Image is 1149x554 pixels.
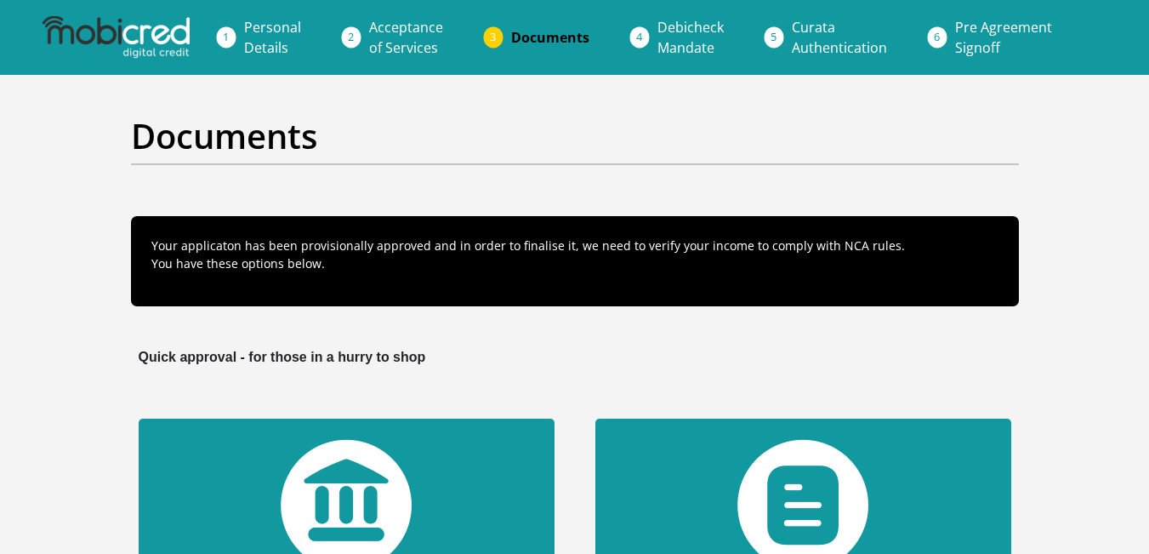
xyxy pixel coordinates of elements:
a: PersonalDetails [230,10,315,65]
span: Personal Details [244,18,301,57]
img: mobicred logo [43,16,189,59]
span: Acceptance of Services [369,18,443,57]
a: Pre AgreementSignoff [941,10,1066,65]
b: Quick approval - for those in a hurry to shop [139,350,426,364]
a: Acceptanceof Services [356,10,457,65]
span: Pre Agreement Signoff [955,18,1052,57]
a: CurataAuthentication [778,10,901,65]
a: DebicheckMandate [644,10,737,65]
span: Debicheck Mandate [657,18,724,57]
h2: Documents [131,116,1019,157]
p: Your applicaton has been provisionally approved and in order to finalise it, we need to verify yo... [151,237,998,272]
a: Documents [498,20,603,54]
span: Documents [511,28,589,47]
span: Curata Authentication [792,18,887,57]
